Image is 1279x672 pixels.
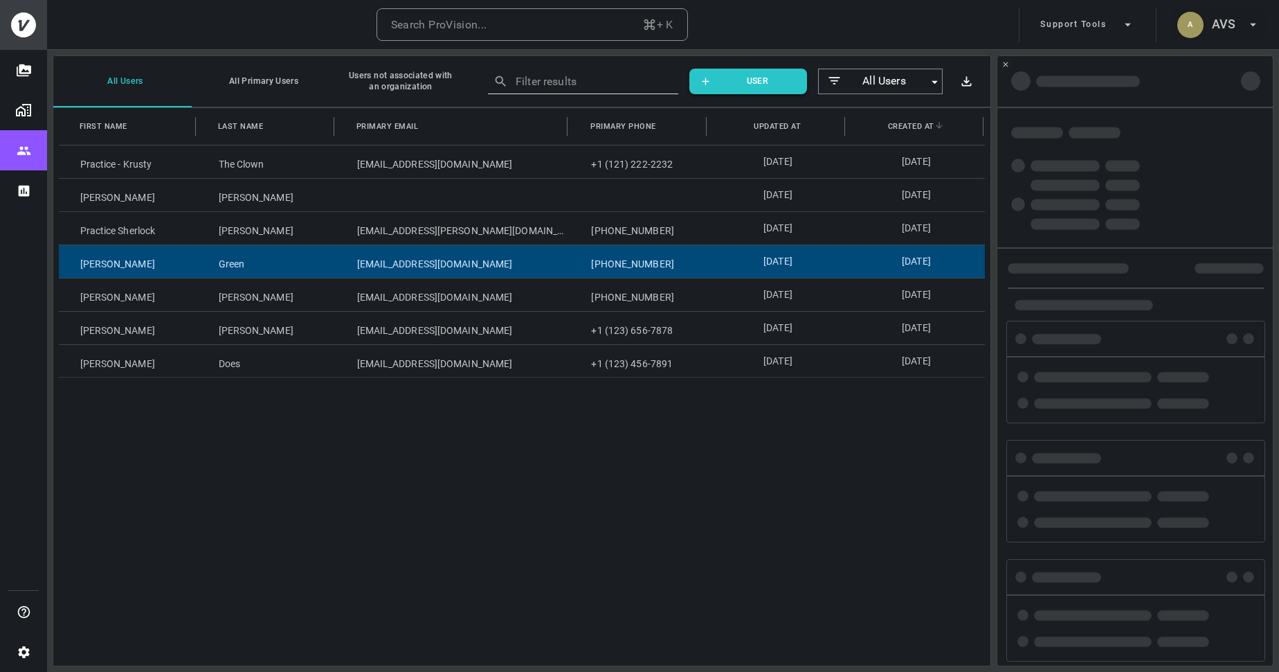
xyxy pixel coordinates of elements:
div: Press SPACE to select this row. [59,211,986,245]
div: Press SPACE to select this row. [59,245,986,278]
span: Created At [888,119,934,134]
div: Search ProVision... [391,15,487,35]
img: Organizations page icon [15,102,32,118]
button: Users not associated with an organization [330,55,469,107]
div: [EMAIL_ADDRESS][DOMAIN_NAME] [336,312,570,344]
div: [DATE] [846,212,985,245]
div: [DATE] [846,278,985,311]
div: [PHONE_NUMBER] [570,278,708,311]
span: All Users [843,73,925,89]
span: First Name [80,119,127,134]
span: Primary Email [356,119,419,134]
div: [DATE] [846,245,985,278]
div: Does [197,345,336,377]
div: [PERSON_NAME] [197,278,336,311]
div: [DATE] [708,212,846,245]
div: [PHONE_NUMBER] [570,245,708,278]
div: The Clown [197,145,336,178]
div: [DATE] [708,345,846,377]
div: [DATE] [846,345,985,377]
div: +1 (123) 656-7878 [570,312,708,344]
div: +1 (121) 222-2232 [570,145,708,178]
button: Export results [954,69,979,94]
div: Press SPACE to select this row. [59,145,986,178]
div: [PERSON_NAME] [59,312,197,344]
div: [DATE] [846,312,985,344]
span: Updated At [754,119,801,134]
button: AAVS [1172,8,1266,42]
div: [PERSON_NAME] [197,179,336,211]
div: A [1177,12,1204,38]
div: [DATE] [708,312,846,344]
div: [PERSON_NAME] [59,278,197,311]
div: Press SPACE to select this row. [59,344,986,378]
div: [EMAIL_ADDRESS][DOMAIN_NAME] [336,278,570,311]
div: [PERSON_NAME] [59,245,197,278]
div: [DATE] [708,179,846,211]
input: Filter results [516,71,658,92]
div: [EMAIL_ADDRESS][PERSON_NAME][DOMAIN_NAME] [336,212,570,245]
div: [PHONE_NUMBER] [570,212,708,245]
div: [EMAIL_ADDRESS][DOMAIN_NAME] [336,245,570,278]
div: Practice Sherlock [59,212,197,245]
div: [DATE] [846,179,985,211]
h6: AVS [1212,15,1235,35]
div: Press SPACE to select this row. [59,278,986,311]
div: [DATE] [708,278,846,311]
div: Practice - Krusty [59,145,197,178]
div: [DATE] [846,145,985,178]
span: Last Name [218,119,264,134]
div: [PERSON_NAME] [197,312,336,344]
div: [PERSON_NAME] [59,179,197,211]
div: [PERSON_NAME] [59,345,197,377]
div: [DATE] [708,145,846,178]
div: Green [197,245,336,278]
div: +1 (123) 456-7891 [570,345,708,377]
button: Support Tools [1035,8,1140,42]
svg: Close Side Panel [1001,60,1010,69]
span: Primary Phone [590,119,656,134]
button: All Users [53,55,192,107]
div: [DATE] [708,245,846,278]
button: Search ProVision...+ K [377,8,688,42]
div: [EMAIL_ADDRESS][DOMAIN_NAME] [336,145,570,178]
button: All Primary Users [192,55,330,107]
div: [EMAIL_ADDRESS][DOMAIN_NAME] [336,345,570,377]
div: Press SPACE to select this row. [59,178,986,211]
div: Press SPACE to select this row. [59,311,986,344]
button: User [689,69,807,94]
button: Close Side Panel [1000,59,1011,70]
div: + K [642,15,673,35]
div: [PERSON_NAME] [197,212,336,245]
